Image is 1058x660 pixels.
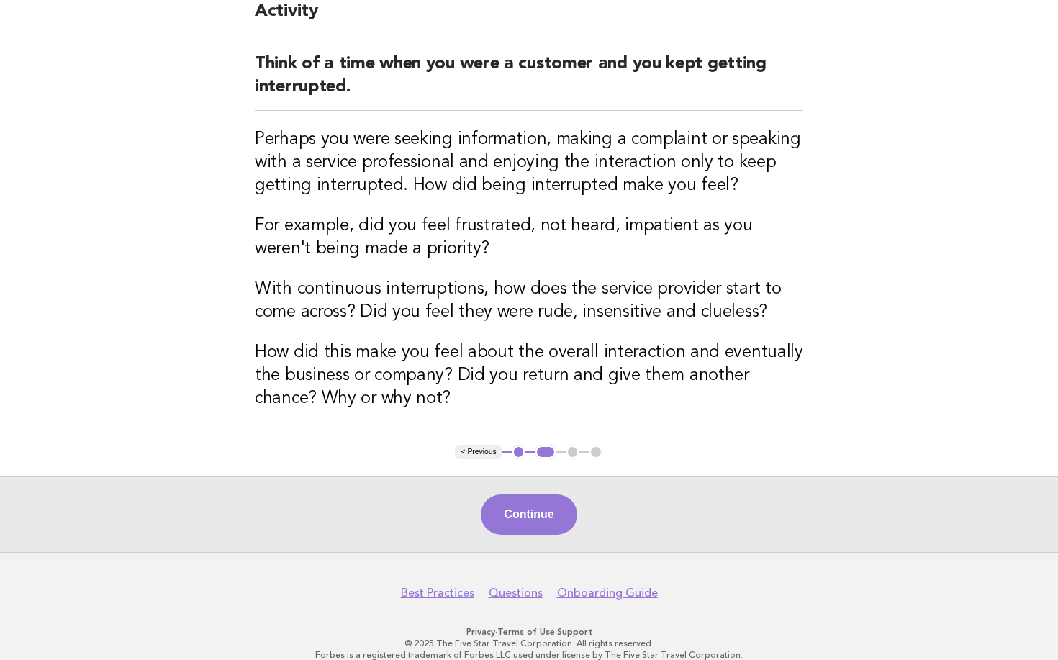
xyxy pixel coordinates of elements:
[255,214,803,261] h3: For example, did you feel frustrated, not heard, impatient as you weren't being made a priority?
[255,278,803,324] h3: With continuous interruptions, how does the service provider start to come across? Did you feel t...
[535,445,556,459] button: 2
[489,586,543,600] a: Questions
[557,627,592,637] a: Support
[255,53,803,111] h2: Think of a time when you were a customer and you kept getting interrupted.
[89,626,969,638] p: · ·
[455,445,502,459] button: < Previous
[255,341,803,410] h3: How did this make you feel about the overall interaction and eventually the business or company? ...
[466,627,495,637] a: Privacy
[497,627,555,637] a: Terms of Use
[512,445,526,459] button: 1
[481,494,577,535] button: Continue
[557,586,658,600] a: Onboarding Guide
[255,128,803,197] h3: Perhaps you were seeking information, making a complaint or speaking with a service professional ...
[89,638,969,649] p: © 2025 The Five Star Travel Corporation. All rights reserved.
[401,586,474,600] a: Best Practices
